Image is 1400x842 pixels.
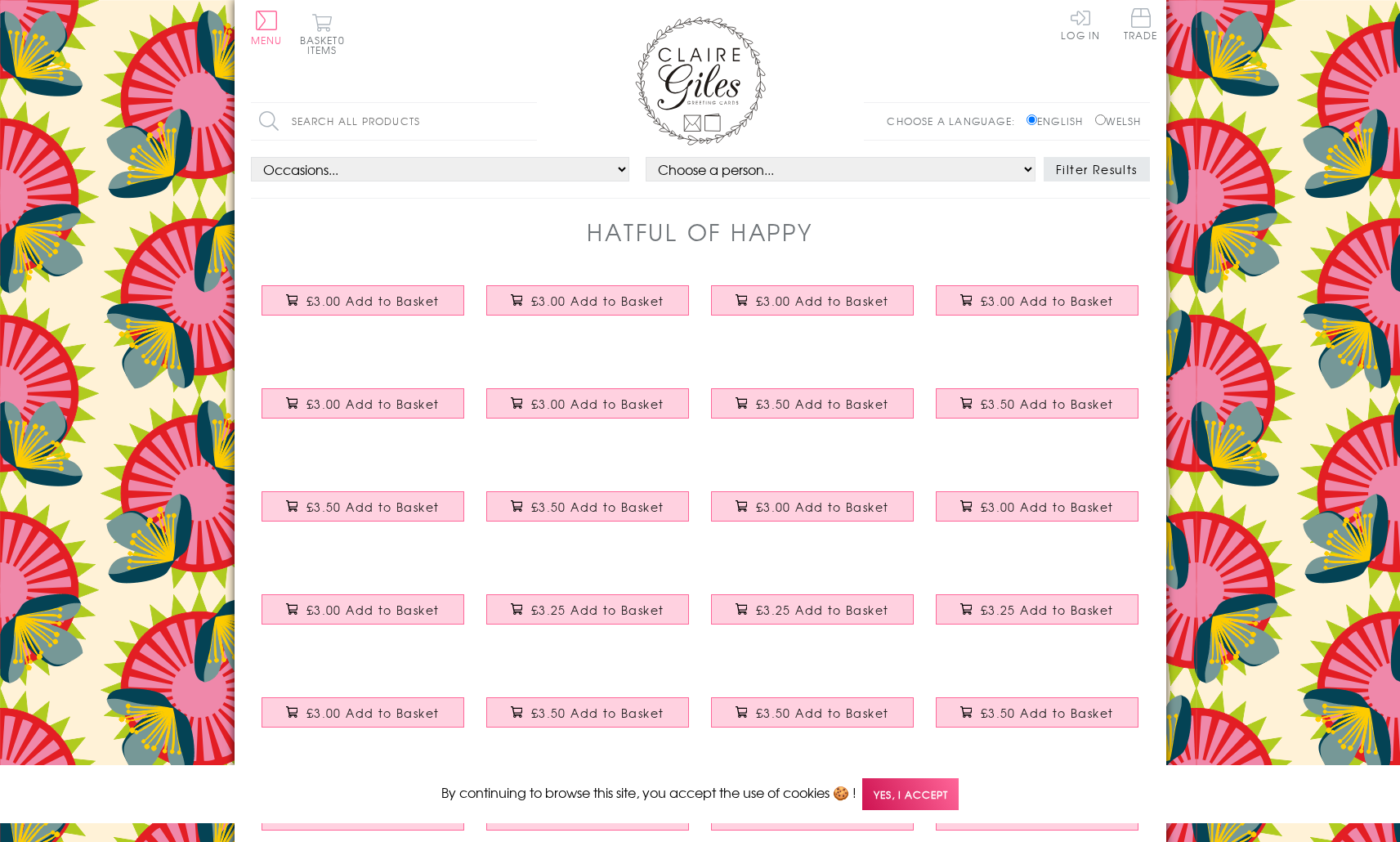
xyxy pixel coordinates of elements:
a: Mother's Day Card, Doilies, Happy Mother's Day Mum £3.50 Add to Basket [476,685,700,755]
a: Log In [1061,8,1100,40]
input: Welsh [1095,114,1106,125]
span: Trade [1124,8,1158,40]
button: £3.50 Add to Basket [936,697,1138,728]
span: £3.50 Add to Basket [981,705,1114,721]
p: Choose a language: [887,114,1023,128]
span: £3.50 Add to Basket [306,499,440,515]
button: £3.00 Add to Basket [262,388,464,419]
input: English [1027,114,1037,125]
button: £3.50 Add to Basket [936,388,1138,419]
span: £3.00 Add to Basket [306,705,440,721]
img: Claire Giles Greetings Cards [635,16,766,146]
input: Search all products [251,103,537,140]
a: Mother's Day Card, Trees and Lanterns, Happy Mother's Day £3.50 Add to Basket [700,685,925,755]
span: Menu [251,33,283,47]
a: Father's Day Card, Champion Dad, Happy Father's Day £3.25 Add to Basket [476,582,700,652]
span: £3.00 Add to Basket [981,499,1114,515]
a: Birthday Card, Typewriter, Happy Birthday £3.00 Add to Basket [700,273,925,343]
button: £3.00 Add to Basket [711,491,914,522]
button: £3.25 Add to Basket [486,594,689,625]
button: £3.50 Add to Basket [711,388,914,419]
a: Trade [1124,8,1158,43]
span: £3.50 Add to Basket [531,499,664,515]
a: Father's Day Card, Winner, No. 1 Dad you are one in a GAZILLION £3.25 Add to Basket [925,582,1150,652]
a: Father's Day Card, Our Shoes, Happy Father's Day £3.25 Add to Basket [700,582,925,652]
span: £3.00 Add to Basket [756,499,889,515]
span: £3.50 Add to Basket [756,396,889,412]
button: £3.00 Add to Basket [262,697,464,728]
button: £3.50 Add to Basket [486,697,689,728]
span: Yes, I accept [862,778,959,810]
a: Birthday Card, Blue Age 5, 5th Birthday, Hip Hip Hooray £3.00 Add to Basket [251,685,476,755]
button: £3.00 Add to Basket [486,388,689,419]
a: Birthday Card, Blue Age 6, 6th Birthday, Hip Hip Hooray £3.00 Add to Basket [251,582,476,652]
button: £3.50 Add to Basket [262,491,464,522]
button: £3.00 Add to Basket [486,285,689,316]
button: Menu [251,11,283,45]
button: £3.00 Add to Basket [936,491,1138,522]
span: £3.50 Add to Basket [531,705,664,721]
button: £3.50 Add to Basket [711,697,914,728]
span: £3.00 Add to Basket [306,293,440,309]
a: Wedding Card, Doilies, Wedding Congratulations £3.50 Add to Basket [925,376,1150,446]
span: £3.00 Add to Basket [531,396,664,412]
a: Birthday Card, Tea Cups, Happy Birthday £3.00 Add to Basket [476,273,700,343]
button: £3.25 Add to Basket [711,594,914,625]
span: £3.25 Add to Basket [981,602,1114,618]
a: Birthday Card, Pink Age 2, 2nd Birthday, Hip Hip Hooray £3.00 Add to Basket [700,479,925,549]
a: Birthday Card, Balloons, Happy Birthday To You! £3.00 Add to Basket [925,273,1150,343]
a: Birthday Card, Glasses, Happy Birthday £3.00 Add to Basket [251,376,476,446]
button: Basket0 items [300,13,345,55]
span: £3.00 Add to Basket [306,602,440,618]
span: £3.00 Add to Basket [306,396,440,412]
a: Birthday Card, Salon, Happy Birthday, Spoil Yourself £3.00 Add to Basket [476,376,700,446]
a: Birthday Card, Tea Cups, Happy Birthday £3.50 Add to Basket [700,376,925,446]
button: £3.25 Add to Basket [936,594,1138,625]
label: English [1027,114,1091,128]
span: £3.25 Add to Basket [531,602,664,618]
a: Good Luck on your 1st day of School Card, Pencils, Congratulations £3.50 Add to Basket [476,479,700,549]
span: £3.00 Add to Basket [531,293,664,309]
span: £3.00 Add to Basket [981,293,1114,309]
label: Welsh [1095,114,1142,128]
span: £3.50 Add to Basket [756,705,889,721]
span: £3.00 Add to Basket [756,293,889,309]
span: £3.25 Add to Basket [756,602,889,618]
button: £3.00 Add to Basket [711,285,914,316]
a: Birthday Card, Ice Lollies, Happy Birthday £3.00 Add to Basket [251,273,476,343]
a: Birthday Card, Pink Age 3, 3rd Birthday, Hip Hip Hooray £3.00 Add to Basket [925,479,1150,549]
button: Filter Results [1044,157,1150,181]
button: £3.00 Add to Basket [936,285,1138,316]
button: £3.00 Add to Basket [262,285,464,316]
a: Thank You Card, Typewriter, Thank You Very Much! £3.50 Add to Basket [251,479,476,549]
input: Search [521,103,537,140]
button: £3.50 Add to Basket [486,491,689,522]
span: 0 items [307,33,345,57]
a: Mother's Day Card, Regal, Happy Mother's Day £3.50 Add to Basket [925,685,1150,755]
h1: Hatful of Happy [587,215,812,249]
button: £3.00 Add to Basket [262,594,464,625]
span: £3.50 Add to Basket [981,396,1114,412]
